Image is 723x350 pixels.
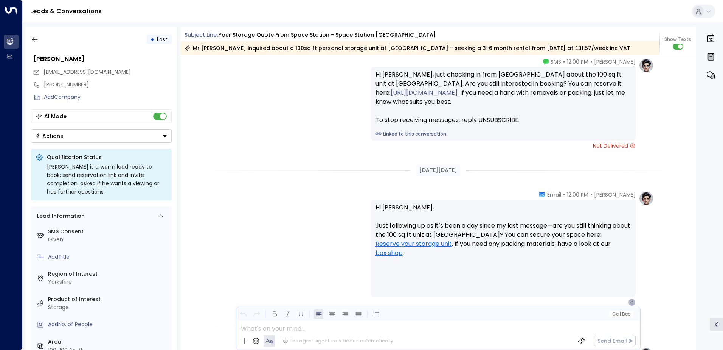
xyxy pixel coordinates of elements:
[239,309,248,319] button: Undo
[48,303,169,311] div: Storage
[612,311,630,317] span: Cc Bcc
[563,191,565,198] span: •
[594,191,636,198] span: [PERSON_NAME]
[48,236,169,244] div: Given
[157,36,168,43] span: Lost
[48,270,169,278] label: Region of Interest
[593,142,636,150] span: Not Delivered
[609,311,633,318] button: Cc|Bcc
[391,88,458,97] a: [URL][DOMAIN_NAME]
[33,55,172,64] div: [PERSON_NAME]
[43,68,131,76] span: carllewis0906@gmail.com
[48,278,169,286] div: Yorkshire
[590,191,592,198] span: •
[551,58,561,66] span: SMS
[619,311,621,317] span: |
[628,298,636,306] div: C
[639,191,654,206] img: profile-logo.png
[150,33,154,46] div: •
[594,58,636,66] span: [PERSON_NAME]
[567,191,588,198] span: 12:00 PM
[185,44,630,52] div: Mr [PERSON_NAME] inquired about a 100sq ft personal storage unit at [GEOGRAPHIC_DATA] - seeking a...
[48,320,169,328] div: AddNo. of People
[639,58,654,73] img: profile-logo.png
[35,133,63,139] div: Actions
[375,131,631,137] a: Linked to this conversation
[47,153,167,161] p: Qualification Status
[416,165,460,176] div: [DATE][DATE]
[375,203,631,267] p: Hi [PERSON_NAME], Just following up as it’s been a day since my last message—are you still thinki...
[375,248,403,258] a: box shop
[48,295,169,303] label: Product of Interest
[47,162,167,196] div: [PERSON_NAME] is a warm lead ready to book; send reservation link and invite completion; asked if...
[590,58,592,66] span: •
[48,253,169,261] div: AddTitle
[31,129,172,143] div: Button group with a nested menu
[567,58,588,66] span: 12:00 PM
[48,338,169,346] label: Area
[664,36,691,43] span: Show Texts
[185,31,218,39] span: Subject Line:
[283,337,393,344] div: The agent signature is added automatically
[44,93,172,101] div: AddCompany
[375,70,631,125] div: Hi [PERSON_NAME], just checking in from [GEOGRAPHIC_DATA] about the 100 sq ft unit at [GEOGRAPHIC...
[44,112,67,120] div: AI Mode
[547,191,561,198] span: Email
[30,7,102,16] a: Leads & Conversations
[219,31,436,39] div: Your storage quote from Space Station - Space Station [GEOGRAPHIC_DATA]
[31,129,172,143] button: Actions
[563,58,565,66] span: •
[48,228,169,236] label: SMS Consent
[34,212,85,220] div: Lead Information
[44,81,172,89] div: [PHONE_NUMBER]
[375,239,452,248] a: Reserve your storage unit
[252,309,261,319] button: Redo
[43,68,131,76] span: [EMAIL_ADDRESS][DOMAIN_NAME]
